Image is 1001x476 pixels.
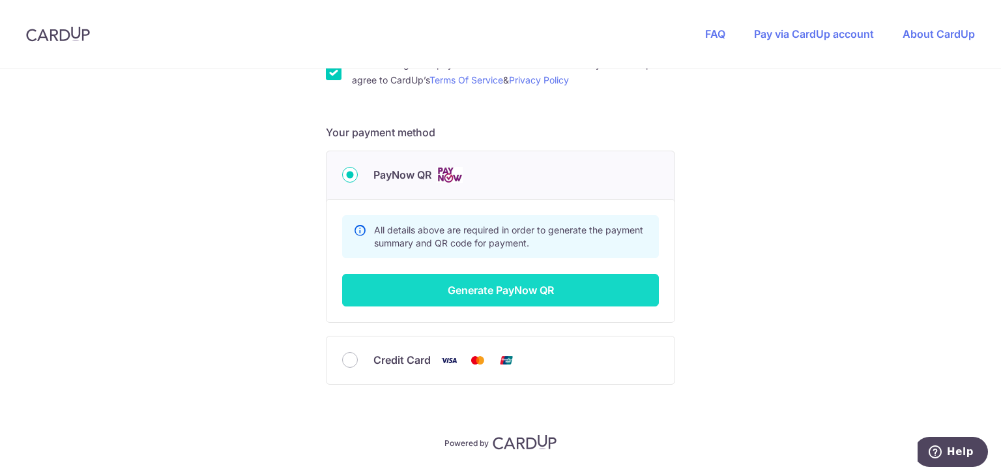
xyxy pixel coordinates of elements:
[26,26,90,42] img: CardUp
[465,352,491,368] img: Mastercard
[754,27,874,40] a: Pay via CardUp account
[342,352,659,368] div: Credit Card Visa Mastercard Union Pay
[373,352,431,368] span: Credit Card
[373,167,431,183] span: PayNow QR
[509,74,569,85] a: Privacy Policy
[493,352,519,368] img: Union Pay
[429,74,503,85] a: Terms Of Service
[444,436,489,449] p: Powered by
[918,437,988,469] iframe: Opens a widget where you can find more information
[903,27,975,40] a: About CardUp
[493,434,557,450] img: CardUp
[326,125,675,140] h5: Your payment method
[705,27,725,40] a: FAQ
[436,352,462,368] img: Visa
[342,274,659,306] button: Generate PayNow QR
[352,57,675,88] label: I acknowledge that payments cannot be refunded directly via CardUp and agree to CardUp’s &
[374,224,643,248] span: All details above are required in order to generate the payment summary and QR code for payment.
[342,167,659,183] div: PayNow QR Cards logo
[437,167,463,183] img: Cards logo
